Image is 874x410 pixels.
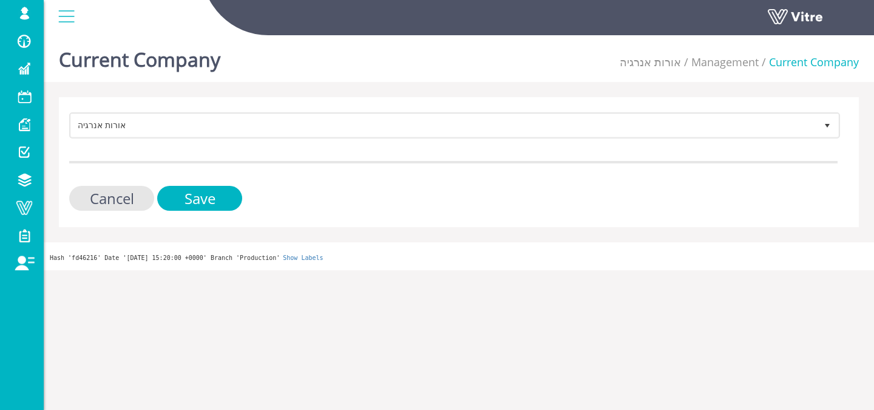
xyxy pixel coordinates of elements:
[157,186,242,211] input: Save
[816,114,838,136] span: select
[50,255,280,261] span: Hash 'fd46216' Date '[DATE] 15:20:00 +0000' Branch 'Production'
[681,55,759,70] li: Management
[759,55,859,70] li: Current Company
[71,114,816,136] span: אורות אנרגיה
[283,255,323,261] a: Show Labels
[620,55,681,69] a: אורות אנרגיה
[69,186,154,211] input: Cancel
[59,30,220,82] h1: Current Company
